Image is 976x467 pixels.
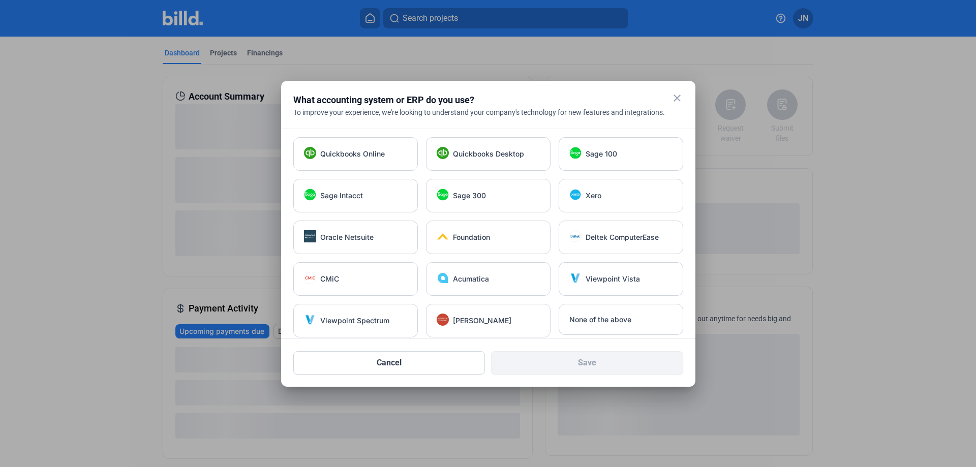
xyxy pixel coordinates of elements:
span: Sage 300 [453,191,486,201]
span: [PERSON_NAME] [453,316,511,326]
span: Deltek ComputerEase [586,232,659,242]
button: Cancel [293,351,485,375]
span: CMiC [320,274,339,284]
span: Quickbooks Desktop [453,149,524,159]
span: Foundation [453,232,490,242]
div: To improve your experience, we're looking to understand your company's technology for new feature... [293,107,683,117]
span: None of the above [569,315,631,325]
span: Acumatica [453,274,489,284]
span: Sage Intacct [320,191,363,201]
mat-icon: close [671,92,683,104]
div: What accounting system or ERP do you use? [293,93,658,107]
span: Viewpoint Spectrum [320,316,389,326]
span: Xero [586,191,601,201]
span: Sage 100 [586,149,617,159]
span: Quickbooks Online [320,149,385,159]
span: Oracle Netsuite [320,232,374,242]
button: Save [491,351,683,375]
span: Viewpoint Vista [586,274,640,284]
